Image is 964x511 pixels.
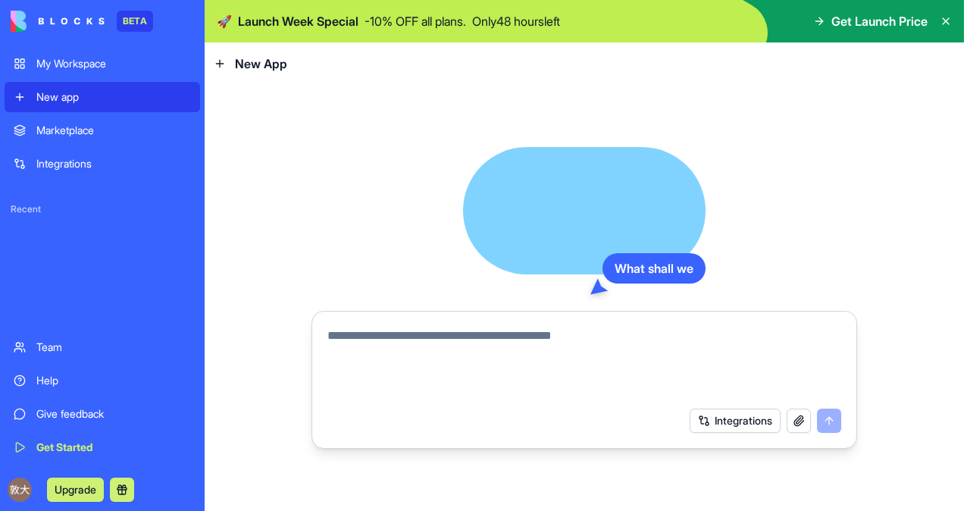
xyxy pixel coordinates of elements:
[117,11,153,32] div: BETA
[36,123,191,138] div: Marketplace
[5,149,200,179] a: Integrations
[8,478,32,502] img: ACg8ocIkBW1A7H6aQqRPQGLCgt3xjd1maXPhVwwIbPtHC7cU5H4DMQ=s96-c
[472,12,560,30] p: Only 48 hours left
[602,253,706,284] div: What shall we
[217,12,232,30] span: 🚀
[365,12,466,30] p: - 10 % OFF all plans.
[235,55,287,73] span: New App
[36,373,191,388] div: Help
[36,440,191,455] div: Get Started
[5,203,200,215] span: Recent
[5,399,200,429] a: Give feedback
[5,365,200,396] a: Help
[36,156,191,171] div: Integrations
[690,409,781,433] button: Integrations
[36,89,191,105] div: New app
[47,481,104,497] a: Upgrade
[11,11,105,32] img: logo
[831,12,928,30] span: Get Launch Price
[5,82,200,112] a: New app
[5,49,200,79] a: My Workspace
[36,406,191,422] div: Give feedback
[5,332,200,362] a: Team
[5,432,200,462] a: Get Started
[47,478,104,502] button: Upgrade
[36,340,191,355] div: Team
[5,115,200,146] a: Marketplace
[238,12,358,30] span: Launch Week Special
[11,11,153,32] a: BETA
[36,56,191,71] div: My Workspace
